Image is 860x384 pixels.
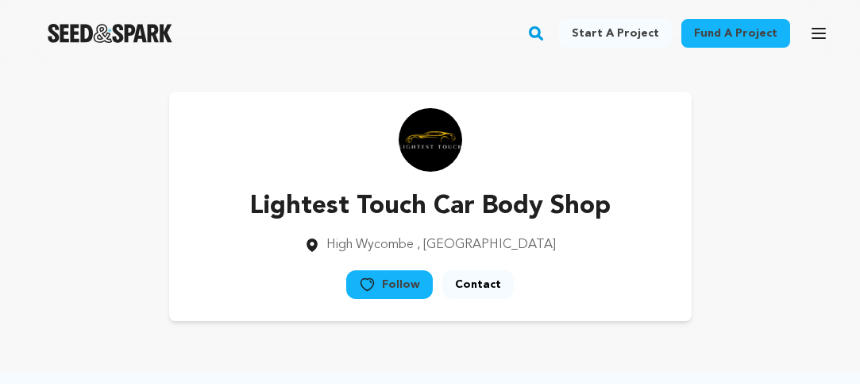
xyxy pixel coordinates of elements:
p: Lightest Touch Car Body Shop [250,188,611,226]
img: https://seedandspark-static.s3.us-east-2.amazonaws.com/images/User/002/321/888/medium/7c5885423d8... [399,108,462,172]
span: High Wycombe [326,239,414,251]
span: , [GEOGRAPHIC_DATA] [417,239,556,251]
img: Seed&Spark Logo Dark Mode [48,24,172,43]
a: Follow [346,270,433,299]
a: Contact [442,270,514,299]
a: Seed&Spark Homepage [48,24,172,43]
a: Fund a project [681,19,790,48]
a: Start a project [559,19,672,48]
